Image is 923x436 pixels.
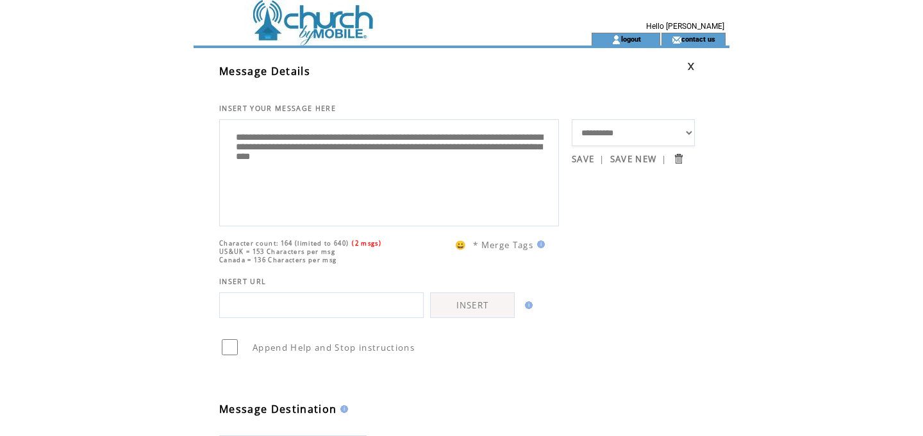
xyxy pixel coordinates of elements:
span: | [661,153,667,165]
span: Canada = 136 Characters per msg [219,256,337,264]
span: | [599,153,604,165]
span: INSERT URL [219,277,266,286]
span: (2 msgs) [352,239,381,247]
img: help.gif [521,301,533,309]
span: Message Details [219,64,310,78]
a: SAVE [572,153,594,165]
span: 😀 [455,239,467,251]
img: account_icon.gif [611,35,621,45]
a: contact us [681,35,715,43]
span: US&UK = 153 Characters per msg [219,247,335,256]
span: Message Destination [219,402,337,416]
span: Append Help and Stop instructions [253,342,415,353]
a: INSERT [430,292,515,318]
img: contact_us_icon.gif [672,35,681,45]
input: Submit [672,153,685,165]
a: logout [621,35,641,43]
a: SAVE NEW [610,153,657,165]
span: Character count: 164 (limited to 640) [219,239,349,247]
span: * Merge Tags [473,239,533,251]
img: help.gif [533,240,545,248]
span: INSERT YOUR MESSAGE HERE [219,104,336,113]
img: help.gif [337,405,348,413]
span: Hello [PERSON_NAME] [646,22,724,31]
